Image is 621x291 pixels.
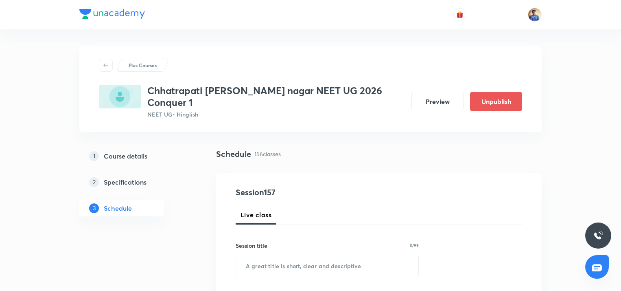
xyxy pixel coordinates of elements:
input: A great title is short, clear and descriptive [236,255,418,276]
h4: Schedule [216,148,251,160]
p: 3 [89,203,99,213]
p: 156 classes [254,150,281,158]
a: 1Course details [79,148,190,164]
img: ttu [593,231,603,240]
p: 2 [89,177,99,187]
button: Preview [411,92,464,111]
h4: Session 157 [236,186,384,198]
h3: Chhatrapati [PERSON_NAME] nagar NEET UG 2026 Conquer 1 [147,85,405,108]
button: avatar [453,8,466,21]
h5: Course details [104,151,147,161]
img: 63FDB374-0A13-4293-8F88-EF0A9BA56DEC_plus.png [99,85,141,108]
h5: Schedule [104,203,132,213]
button: Unpublish [470,92,522,111]
span: Live class [241,210,271,220]
h5: Specifications [104,177,147,187]
img: Company Logo [79,9,145,19]
img: Bhushan BM [528,8,542,22]
a: Company Logo [79,9,145,21]
img: avatar [456,11,464,18]
p: 1 [89,151,99,161]
p: Plus Courses [129,62,157,69]
a: 2Specifications [79,174,190,190]
h6: Session title [236,241,267,250]
p: NEET UG • Hinglish [147,110,405,119]
p: 0/99 [410,243,419,247]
